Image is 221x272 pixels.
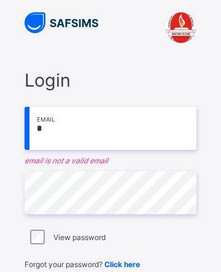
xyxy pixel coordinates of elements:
img: SAFSIMS Logo [25,12,98,33]
span: Forgot your password? [25,260,140,269]
em: email is not a valid email [25,156,196,165]
label: View password [53,233,106,242]
span: Login [25,69,196,91]
a: Click here [104,260,140,269]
